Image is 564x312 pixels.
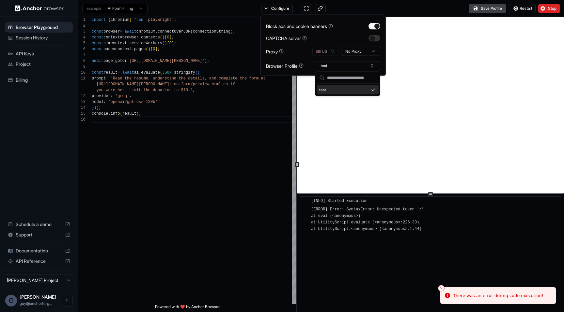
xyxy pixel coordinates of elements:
[134,47,146,51] span: pages
[103,29,120,34] span: browser
[92,18,106,22] span: import
[115,59,125,63] span: goto
[94,106,96,110] span: )
[78,76,86,81] div: 11
[111,41,127,46] span: context
[5,22,73,33] div: Browser Playground
[453,292,543,299] div: There was an error during code execution!
[169,41,172,46] span: 0
[169,35,172,40] span: ]
[78,105,86,111] div: 14
[92,47,103,51] span: const
[122,111,136,116] span: result
[92,111,108,116] span: console
[113,59,115,63] span: .
[92,94,111,98] span: provider
[108,18,110,22] span: {
[20,301,52,306] span: guy@anchorforge.io
[5,256,73,266] div: API Reference
[191,29,193,34] span: (
[78,93,86,99] div: 12
[509,4,536,13] button: Restart
[303,198,306,204] span: ​
[174,18,176,22] span: ;
[92,35,103,40] span: const
[5,295,17,306] div: G
[16,50,70,57] span: API Keys
[78,111,86,117] div: 15
[141,35,160,40] span: contexts
[5,219,73,230] div: Schedule a demo
[103,35,120,40] span: context
[92,70,103,75] span: const
[16,77,70,83] span: Billing
[16,35,70,41] span: Session History
[96,106,99,110] span: )
[193,29,230,34] span: connectionString
[228,76,266,81] span: lete the form at
[120,111,122,116] span: (
[261,4,293,13] button: Configure
[172,41,174,46] span: ]
[92,76,106,81] span: prompt
[266,62,304,69] div: Browser Profile
[120,29,122,34] span: =
[115,94,129,98] span: 'groq'
[315,84,380,96] div: Suggestions
[315,61,380,70] button: test
[108,111,110,116] span: .
[164,35,167,40] span: [
[103,47,113,51] span: page
[127,59,205,63] span: '[URL][DOMAIN_NAME][PERSON_NAME]'
[205,59,207,63] span: )
[136,111,139,116] span: )
[172,35,174,40] span: ;
[78,17,86,23] div: 1
[158,29,191,34] span: connectOverCDP
[162,35,164,40] span: )
[129,18,132,22] span: }
[207,59,209,63] span: ;
[230,29,233,34] span: )
[103,59,113,63] span: page
[538,4,560,13] button: Stop
[5,59,73,69] div: Project
[134,70,139,75] span: ai
[139,35,141,40] span: .
[78,23,86,29] div: 2
[120,35,122,40] span: =
[438,285,445,291] button: Close toast
[139,111,141,116] span: ;
[5,75,73,85] div: Billing
[155,29,157,34] span: .
[92,59,103,63] span: await
[164,41,167,46] span: )
[92,29,103,34] span: const
[122,70,134,75] span: await
[141,70,160,75] span: evaluate
[301,4,312,13] button: Open in full screen
[146,18,174,22] span: 'playwright'
[127,41,129,46] span: .
[16,221,62,228] span: Schedule a demo
[20,294,56,300] span: Guy Ben Simhon
[103,70,117,75] span: result
[78,64,86,70] div: 9
[150,47,153,51] span: [
[61,295,73,306] button: Open menu
[162,41,164,46] span: (
[311,199,368,203] span: [INFO] Started Execution
[5,49,73,59] div: API Keys
[162,70,172,75] span: JSON
[16,258,62,264] span: API Reference
[134,18,144,22] span: from
[111,94,113,98] span: :
[520,6,532,11] span: Restart
[115,47,132,51] span: context
[160,70,162,75] span: (
[169,82,235,87] span: tion-form/preview.html as if
[155,47,157,51] span: ]
[108,41,110,46] span: =
[197,70,200,75] span: {
[153,47,155,51] span: 0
